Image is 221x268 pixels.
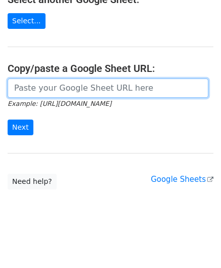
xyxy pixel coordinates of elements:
a: Select... [8,13,46,29]
small: Example: [URL][DOMAIN_NAME] [8,100,111,107]
iframe: Chat Widget [170,219,221,268]
h4: Copy/paste a Google Sheet URL: [8,62,213,74]
input: Next [8,120,33,135]
a: Google Sheets [151,175,213,184]
input: Paste your Google Sheet URL here [8,79,208,98]
a: Need help? [8,174,57,189]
